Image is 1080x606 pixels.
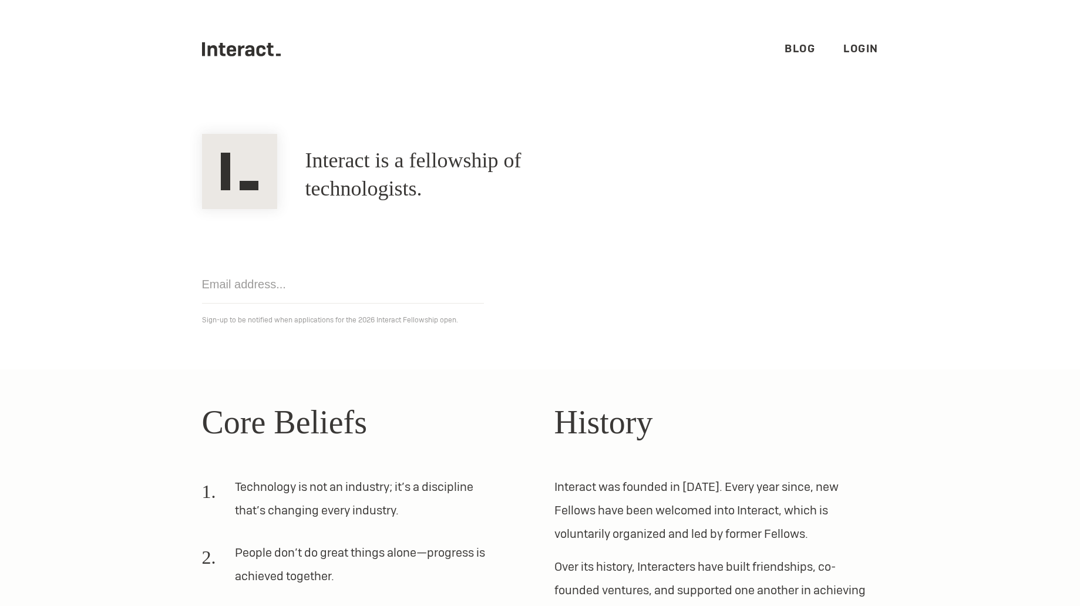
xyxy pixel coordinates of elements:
[554,398,879,447] h2: History
[202,313,879,327] p: Sign-up to be notified when applications for the 2026 Interact Fellowship open.
[202,541,498,597] li: People don’t do great things alone—progress is achieved together.
[554,475,879,546] p: Interact was founded in [DATE]. Every year since, new Fellows have been welcomed into Interact, w...
[202,134,277,209] img: Interact Logo
[305,147,623,203] h1: Interact is a fellowship of technologists.
[785,42,815,55] a: Blog
[202,265,484,304] input: Email address...
[202,398,526,447] h2: Core Beliefs
[843,42,879,55] a: Login
[202,475,498,531] li: Technology is not an industry; it’s a discipline that’s changing every industry.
